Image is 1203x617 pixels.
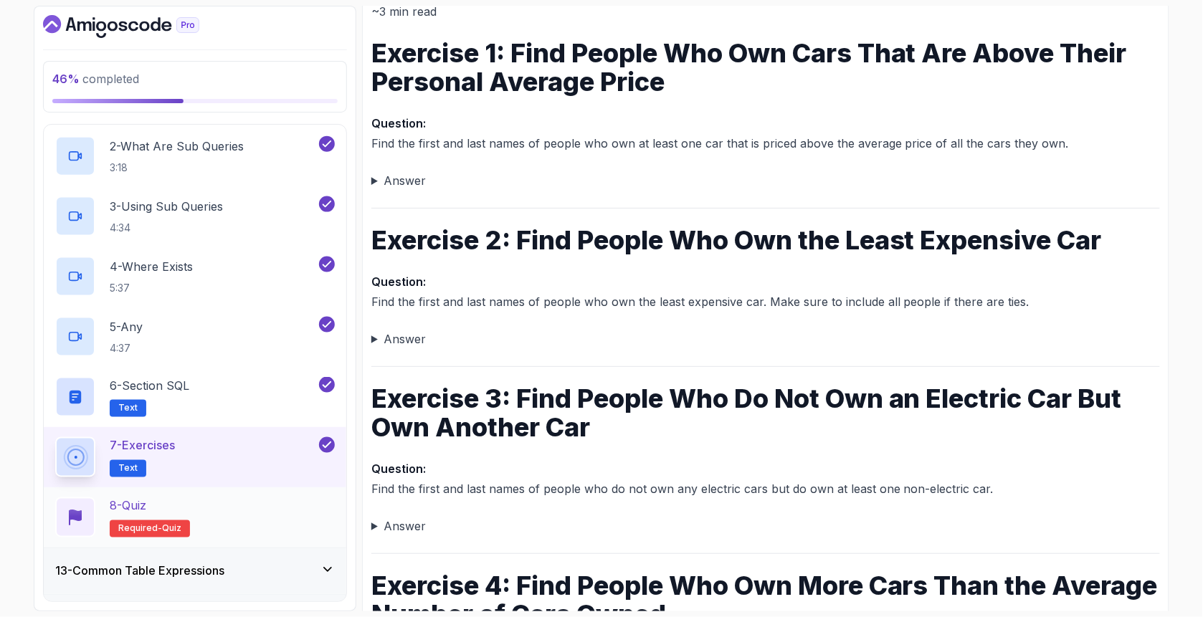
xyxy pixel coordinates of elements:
summary: Answer [371,329,1160,349]
p: 8 - Quiz [110,497,146,515]
p: 6 - Section SQL [110,377,189,394]
summary: Answer [371,516,1160,536]
span: Required- [118,523,162,535]
span: completed [52,72,139,86]
span: Text [118,463,138,474]
summary: Answer [371,171,1160,191]
strong: Question: [371,116,426,130]
p: 3 - Using Sub Queries [110,198,223,215]
p: 4 - Where Exists [110,258,193,275]
h1: Exercise 3: Find People Who Do Not Own an Electric Car But Own Another Car [371,384,1160,441]
button: 5-Any4:37 [55,317,335,357]
span: Text [118,403,138,414]
p: 7 - Exercises [110,437,175,454]
h1: Exercise 1: Find People Who Own Cars That Are Above Their Personal Average Price [371,39,1160,96]
button: 3-Using Sub Queries4:34 [55,196,335,236]
p: 2 - What Are Sub Queries [110,138,244,155]
p: Find the first and last names of people who own the least expensive car. Make sure to include all... [371,272,1160,312]
p: 3:18 [110,161,244,175]
button: 8-QuizRequired-quiz [55,497,335,537]
span: quiz [162,523,181,535]
strong: Question: [371,274,426,289]
p: 4:34 [110,221,223,235]
button: 2-What Are Sub Queries3:18 [55,136,335,176]
button: 6-Section SQLText [55,377,335,417]
p: 5 - Any [110,318,143,335]
span: 46 % [52,72,80,86]
p: Find the first and last names of people who do not own any electric cars but do own at least one ... [371,459,1160,499]
p: ~3 min read [371,1,1160,21]
h3: 13 - Common Table Expressions [55,563,224,580]
p: Find the first and last names of people who own at least one car that is priced above the average... [371,113,1160,153]
button: 13-Common Table Expressions [44,548,346,594]
h1: Exercise 2: Find People Who Own the Least Expensive Car [371,226,1160,254]
button: 7-ExercisesText [55,437,335,477]
p: 5:37 [110,281,193,295]
strong: Question: [371,461,426,476]
button: 4-Where Exists5:37 [55,257,335,297]
p: 4:37 [110,341,143,355]
a: Dashboard [43,15,232,38]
